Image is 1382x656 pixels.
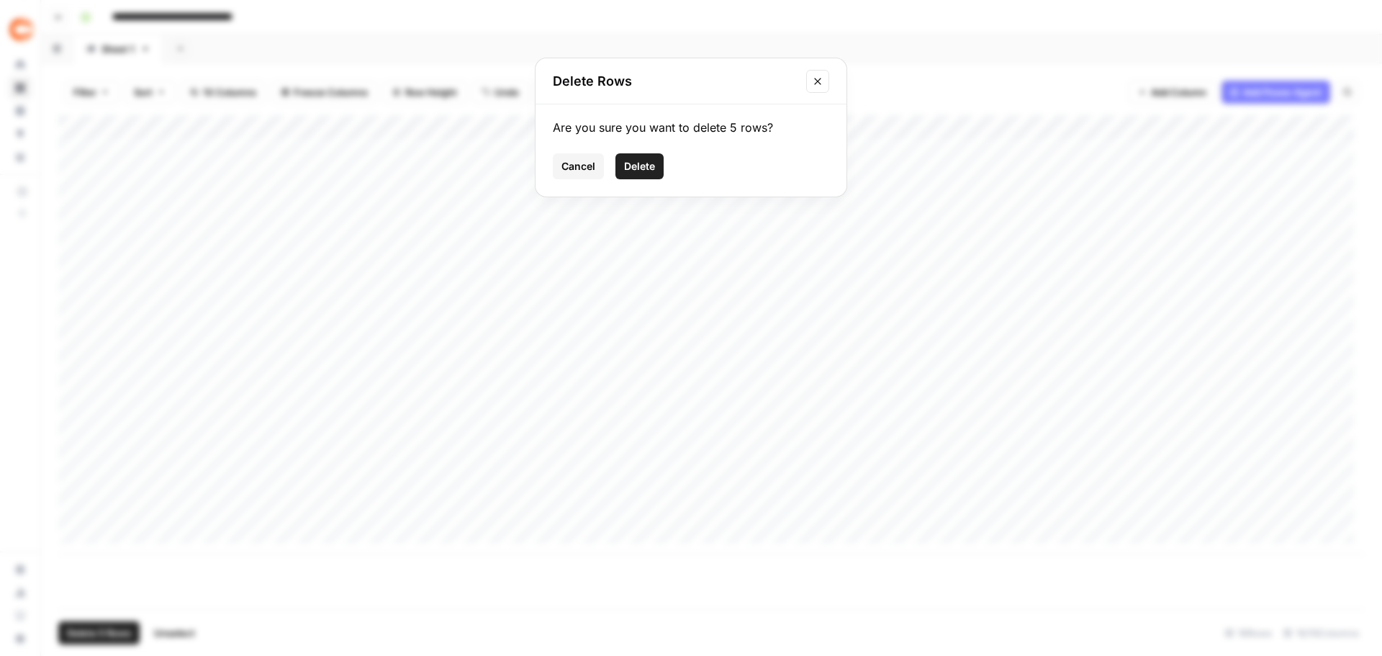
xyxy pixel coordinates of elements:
[615,153,664,179] button: Delete
[553,153,604,179] button: Cancel
[624,159,655,174] span: Delete
[553,71,798,91] h2: Delete Rows
[806,70,829,93] button: Close modal
[561,159,595,174] span: Cancel
[553,119,829,136] div: Are you sure you want to delete 5 rows?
